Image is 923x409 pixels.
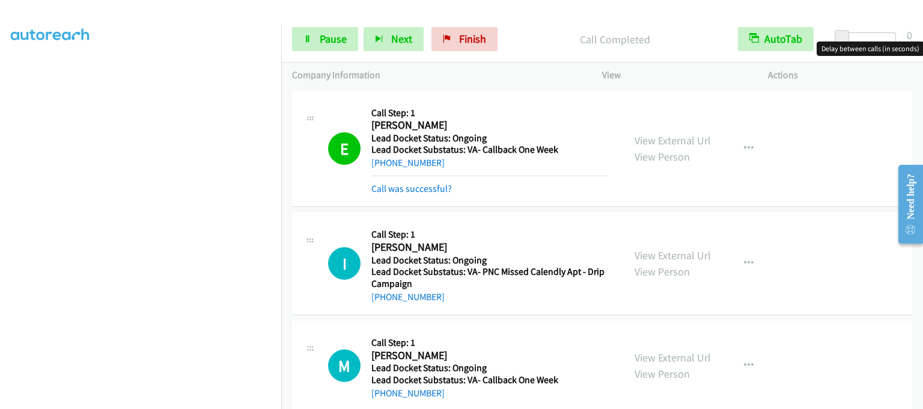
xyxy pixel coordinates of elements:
a: Pause [292,27,358,51]
h5: Lead Docket Status: Ongoing [371,362,609,374]
p: Actions [768,68,912,82]
h5: Call Step: 1 [371,107,609,119]
a: Finish [431,27,498,51]
div: The call is yet to be attempted [328,247,361,280]
a: View Person [635,150,690,164]
h1: I [328,247,361,280]
iframe: Resource Center [889,156,923,252]
h5: Lead Docket Status: Ongoing [371,132,609,144]
h5: Lead Docket Substatus: VA- PNC Missed Calendly Apt - Drip Campaign [371,266,613,289]
div: 0 [907,27,912,43]
p: Company Information [292,68,580,82]
h2: [PERSON_NAME] [371,349,609,363]
h5: Lead Docket Status: Ongoing [371,254,613,266]
h2: [PERSON_NAME] [371,118,609,132]
h5: Call Step: 1 [371,229,613,241]
h5: Lead Docket Substatus: VA- Callback One Week [371,374,609,386]
h5: Call Step: 1 [371,337,609,349]
h2: [PERSON_NAME] [371,241,609,254]
p: Call Completed [514,31,716,48]
a: View Person [635,265,690,278]
a: View Person [635,367,690,381]
span: Finish [459,32,486,46]
button: Next [364,27,424,51]
span: Pause [320,32,347,46]
a: Call was successful? [371,183,452,194]
a: [PHONE_NUMBER] [371,291,445,303]
button: AutoTab [738,27,814,51]
div: The call is yet to be attempted [328,349,361,382]
span: Next [391,32,412,46]
a: [PHONE_NUMBER] [371,387,445,399]
a: View External Url [635,351,711,364]
a: View External Url [635,248,711,262]
h1: M [328,349,361,382]
a: [PHONE_NUMBER] [371,157,445,168]
p: View [602,68,746,82]
a: View External Url [635,134,711,147]
h1: E [328,132,361,165]
h5: Lead Docket Substatus: VA- Callback One Week [371,144,609,156]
